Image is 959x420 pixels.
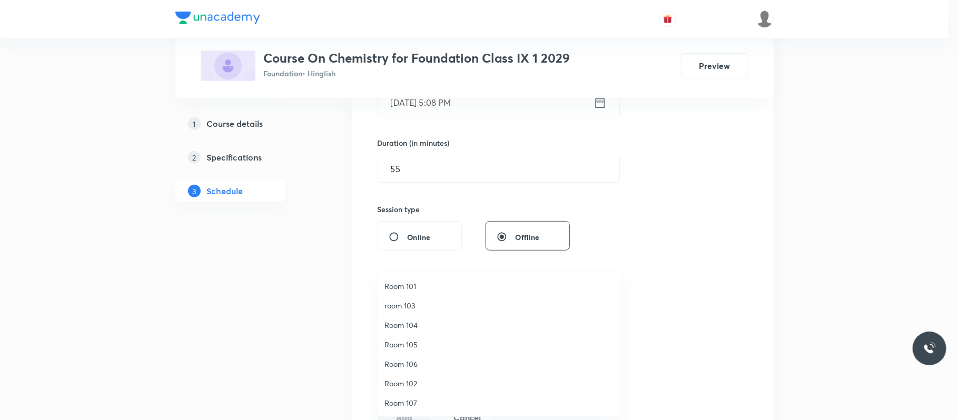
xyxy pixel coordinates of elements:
[384,378,615,389] span: Room 102
[384,358,615,369] span: Room 106
[384,300,615,311] span: room 103
[384,319,615,331] span: Room 104
[384,397,615,408] span: Room 107
[384,339,615,350] span: Room 105
[384,281,615,292] span: Room 101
